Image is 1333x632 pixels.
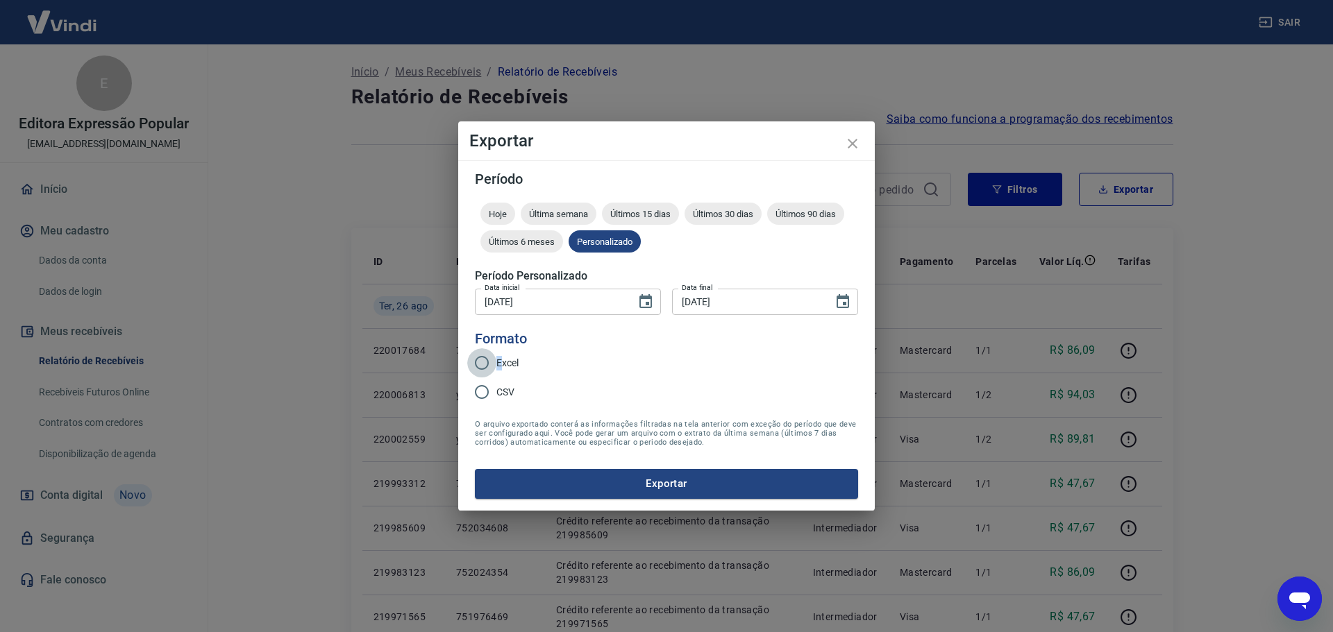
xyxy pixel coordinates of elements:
[1277,577,1322,621] iframe: Botão para abrir a janela de mensagens
[632,288,660,316] button: Choose date, selected date is 26 de ago de 2025
[685,209,762,219] span: Últimos 30 dias
[480,203,515,225] div: Hoje
[475,329,527,349] legend: Formato
[521,203,596,225] div: Última semana
[569,237,641,247] span: Personalizado
[475,172,858,186] h5: Período
[767,203,844,225] div: Últimos 90 dias
[521,209,596,219] span: Última semana
[496,356,519,370] span: Excel
[480,237,563,247] span: Últimos 6 meses
[475,269,858,283] h5: Período Personalizado
[569,230,641,253] div: Personalizado
[469,133,864,149] h4: Exportar
[836,127,869,160] button: close
[602,209,679,219] span: Últimos 15 dias
[496,385,514,400] span: CSV
[767,209,844,219] span: Últimos 90 dias
[829,288,857,316] button: Choose date, selected date is 26 de ago de 2025
[475,469,858,498] button: Exportar
[602,203,679,225] div: Últimos 15 dias
[485,282,520,293] label: Data inicial
[480,230,563,253] div: Últimos 6 meses
[475,289,626,314] input: DD/MM/YYYY
[475,420,858,447] span: O arquivo exportado conterá as informações filtradas na tela anterior com exceção do período que ...
[685,203,762,225] div: Últimos 30 dias
[480,209,515,219] span: Hoje
[682,282,713,293] label: Data final
[672,289,823,314] input: DD/MM/YYYY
